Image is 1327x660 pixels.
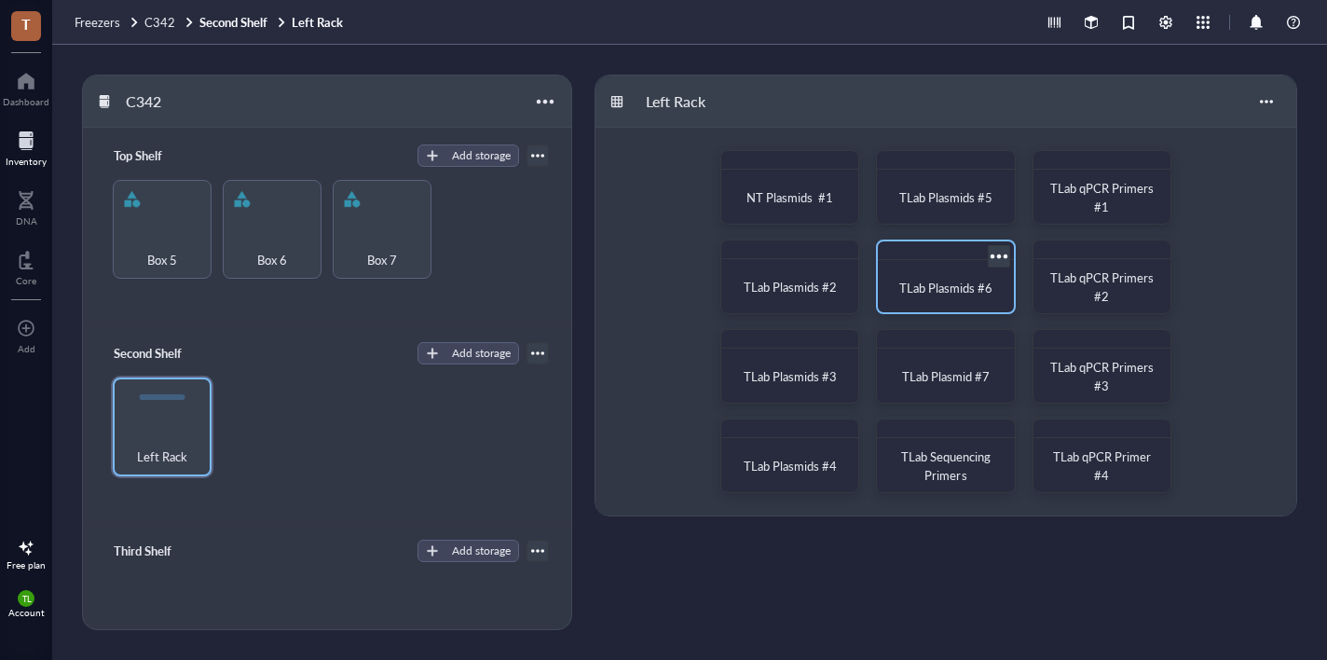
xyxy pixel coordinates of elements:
span: Freezers [75,13,120,31]
span: TLab Sequencing Primers [901,447,993,484]
div: Third Shelf [105,538,217,564]
span: TLab qPCR Primers #1 [1050,179,1156,215]
span: Box 7 [367,250,397,270]
span: C342 [144,13,175,31]
span: TLab Plasmids #5 [899,188,992,206]
span: TLab qPCR Primer #4 [1053,447,1154,484]
span: Box 6 [257,250,287,270]
div: DNA [16,215,37,227]
div: No storage [301,626,354,643]
button: Add storage [417,144,519,167]
span: Left Rack [137,447,187,467]
span: TLab Plasmids #6 [899,279,992,296]
div: Core [16,275,36,286]
div: Free plan [7,559,46,571]
div: Second Shelf [105,340,217,366]
span: TLab Plasmid #7 [902,367,990,385]
div: Add storage [452,543,511,559]
a: Dashboard [3,66,49,107]
button: Add storage [417,342,519,364]
div: Left Rack [637,86,749,117]
a: Inventory [6,126,47,167]
span: TLab qPCR Primers #2 [1050,268,1156,305]
span: TLab Plasmids #3 [744,367,837,385]
button: Add storage [417,540,519,562]
a: C342 [144,14,196,31]
div: Add [18,343,35,354]
span: NT Plasmids #1 [746,188,833,206]
a: Second ShelfLeft Rack [199,14,347,31]
span: Box 5 [147,250,177,270]
div: Account [8,607,45,618]
span: TLab Plasmids #2 [744,278,837,296]
div: Inventory [6,156,47,167]
span: TLab qPCR Primers #3 [1050,358,1156,394]
span: TLab Plasmids #4 [744,457,837,474]
div: C342 [117,86,229,117]
span: T [21,12,31,35]
a: DNA [16,186,37,227]
span: TL [21,594,31,604]
div: Dashboard [3,96,49,107]
a: Core [16,245,36,286]
div: Add storage [452,345,511,362]
div: Add storage [452,147,511,164]
div: Top Shelf [105,143,217,169]
a: Freezers [75,14,141,31]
